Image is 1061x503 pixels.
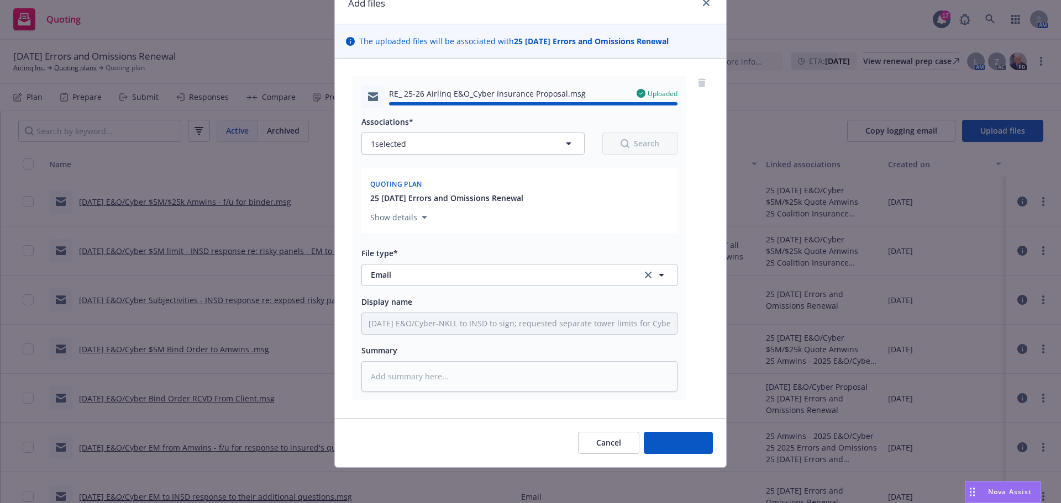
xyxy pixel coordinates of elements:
[695,76,708,89] a: remove
[965,481,1041,503] button: Nova Assist
[644,432,713,454] button: Add files
[361,264,677,286] button: Emailclear selection
[371,269,627,280] span: Email
[389,88,586,99] span: RE_ 25-26 Airlinq E&O_Cyber Insurance Proposal.msg
[361,248,398,258] span: File type*
[371,138,406,150] span: 1 selected
[361,345,397,356] span: Summary
[642,268,655,282] a: clear selection
[359,35,669,47] span: The uploaded files will be associated with
[662,437,695,448] span: Add files
[361,117,413,127] span: Associations*
[361,296,412,307] span: Display name
[361,133,585,155] button: 1selected
[514,36,669,46] strong: 25 [DATE] Errors and Omissions Renewal
[965,481,979,502] div: Drag to move
[596,437,621,448] span: Cancel
[362,313,677,334] input: Add display name here...
[370,192,523,204] button: 25 [DATE] Errors and Omissions Renewal
[648,89,677,98] span: Uploaded
[988,487,1032,496] span: Nova Assist
[366,211,432,224] button: Show details
[370,179,422,189] span: Quoting plan
[578,432,639,454] button: Cancel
